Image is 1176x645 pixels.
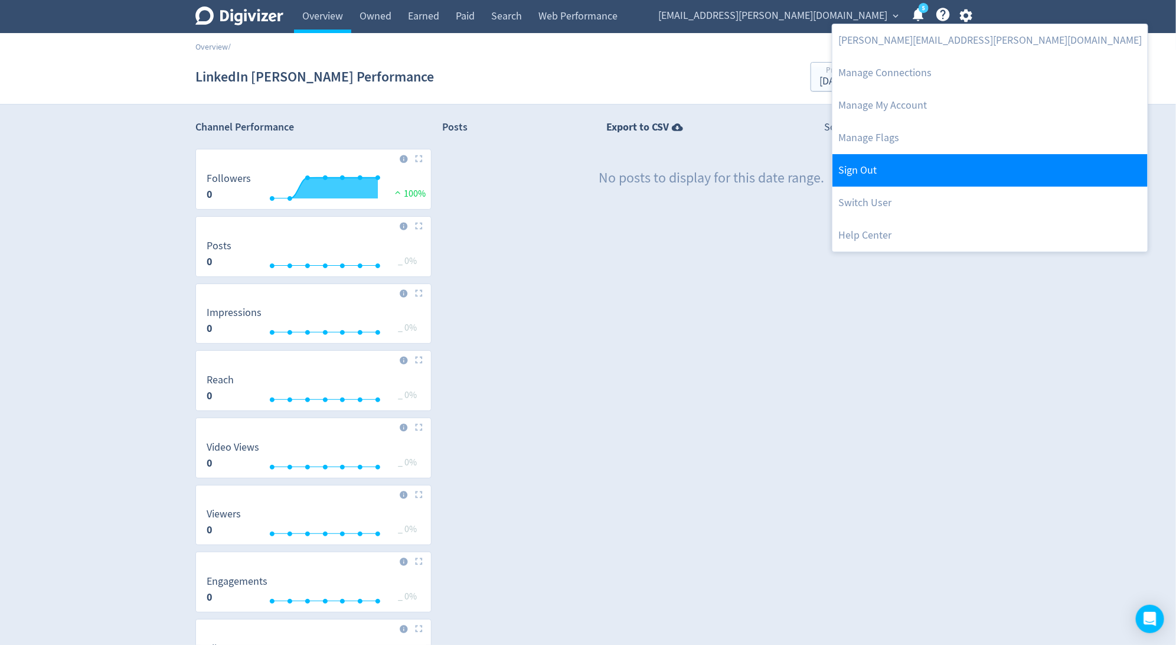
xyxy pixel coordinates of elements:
a: [PERSON_NAME][EMAIL_ADDRESS][PERSON_NAME][DOMAIN_NAME] [832,24,1148,57]
a: Manage My Account [832,89,1148,122]
a: Log out [832,154,1148,187]
a: Manage Connections [832,57,1148,89]
a: Manage Flags [832,122,1148,154]
a: Switch User [832,187,1148,219]
a: Help Center [832,219,1148,252]
div: Open Intercom Messenger [1136,605,1164,633]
